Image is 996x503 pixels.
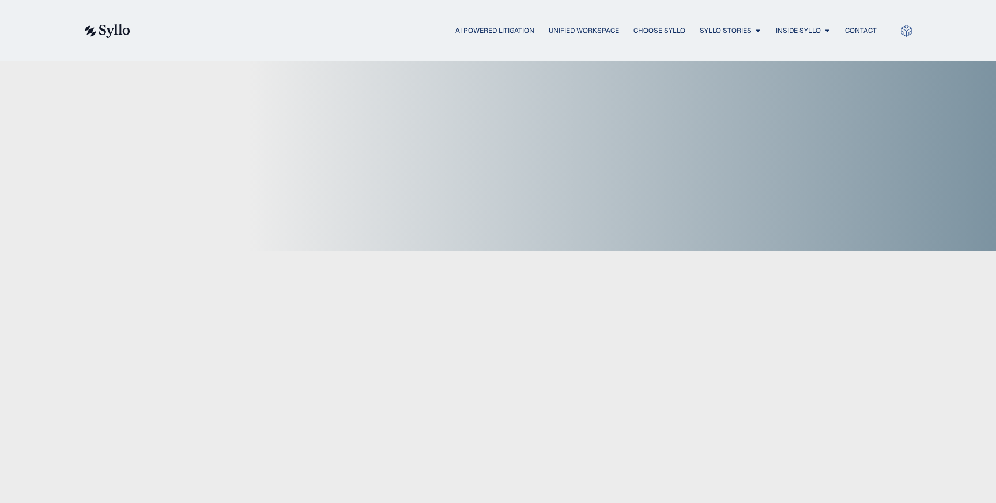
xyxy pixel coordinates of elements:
[776,25,821,36] a: Inside Syllo
[83,24,130,38] img: syllo
[549,25,619,36] a: Unified Workspace
[153,25,877,36] nav: Menu
[455,25,534,36] a: AI Powered Litigation
[700,25,752,36] a: Syllo Stories
[845,25,877,36] a: Contact
[153,25,877,36] div: Menu Toggle
[633,25,685,36] a: Choose Syllo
